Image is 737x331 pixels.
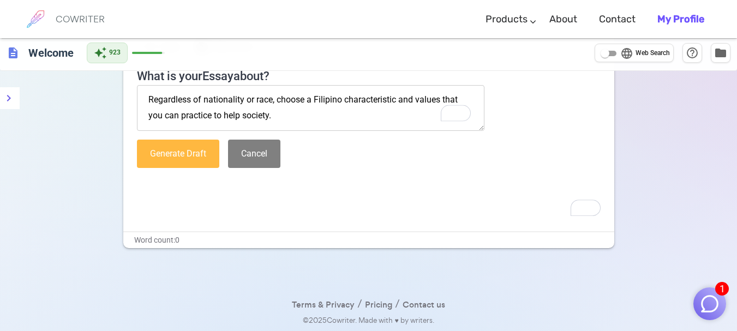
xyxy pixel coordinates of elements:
[636,48,670,59] span: Web Search
[486,3,528,35] a: Products
[56,14,105,24] h6: COWRITER
[123,232,614,248] div: Word count: 0
[599,3,636,35] a: Contact
[137,140,219,168] button: Generate Draft
[693,287,726,320] button: 1
[715,282,729,296] span: 1
[549,3,577,35] a: About
[620,47,633,60] span: language
[657,3,704,35] a: My Profile
[711,43,730,63] button: Manage Documents
[22,5,49,33] img: brand logo
[682,43,702,63] button: Help & Shortcuts
[714,46,727,59] span: folder
[686,46,699,59] span: help_outline
[699,293,720,314] img: Close chat
[137,85,485,131] textarea: To enrich screen reader interactions, please activate Accessibility in Grammarly extension settings
[292,297,355,313] a: Terms & Privacy
[7,46,20,59] span: description
[403,297,445,313] a: Contact us
[365,297,392,313] a: Pricing
[109,47,121,58] span: 923
[228,140,280,168] button: Cancel
[657,13,704,25] b: My Profile
[24,42,78,64] h6: Click to edit title
[392,297,403,311] span: /
[94,46,107,59] span: auto_awesome
[355,297,365,311] span: /
[137,63,601,83] h4: What is your Essay about?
